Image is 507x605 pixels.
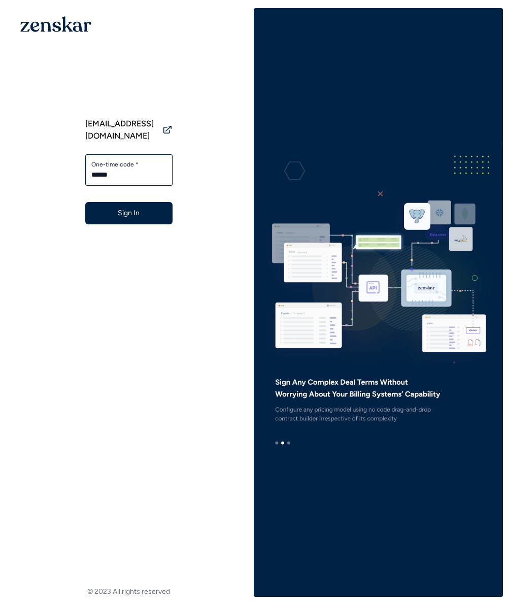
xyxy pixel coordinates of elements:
[20,16,91,32] img: 1OGAJ2xQqyY4LXKgY66KYq0eOWRCkrZdAb3gUhuVAqdWPZE9SRJmCz+oDMSn4zDLXe31Ii730ItAGKgCKgCCgCikA4Av8PJUP...
[4,587,254,597] footer: © 2023 All rights reserved
[91,160,166,169] label: One-time code *
[85,118,158,142] span: [EMAIL_ADDRESS][DOMAIN_NAME]
[85,202,173,224] button: Sign In
[254,142,503,462] img: e3ZQAAAMhDCM8y96E9JIIDxLgAABAgQIECBAgAABAgQyAoJA5mpDCRAgQIAAAQIECBAgQIAAAQIECBAgQKAsIAiU37edAAECB...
